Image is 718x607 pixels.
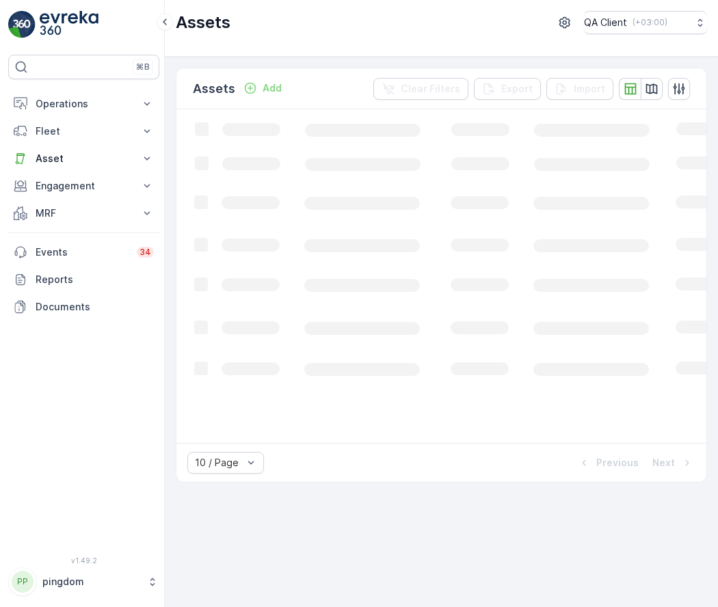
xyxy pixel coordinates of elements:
[652,456,675,470] p: Next
[176,12,230,33] p: Assets
[36,124,132,138] p: Fleet
[42,575,140,589] p: pingdom
[596,456,639,470] p: Previous
[576,455,640,471] button: Previous
[8,145,159,172] button: Asset
[136,62,150,72] p: ⌘B
[36,273,154,286] p: Reports
[633,17,667,28] p: ( +03:00 )
[36,179,132,193] p: Engagement
[40,11,98,38] img: logo_light-DOdMpM7g.png
[36,152,132,165] p: Asset
[12,571,34,593] div: PP
[36,245,129,259] p: Events
[8,118,159,145] button: Fleet
[373,78,468,100] button: Clear Filters
[584,16,627,29] p: QA Client
[8,266,159,293] a: Reports
[8,556,159,565] span: v 1.49.2
[584,11,707,34] button: QA Client(+03:00)
[8,200,159,227] button: MRF
[36,206,132,220] p: MRF
[8,567,159,596] button: PPpingdom
[8,11,36,38] img: logo
[139,247,151,258] p: 34
[574,82,605,96] p: Import
[8,90,159,118] button: Operations
[8,293,159,321] a: Documents
[238,80,287,96] button: Add
[8,172,159,200] button: Engagement
[36,97,132,111] p: Operations
[8,239,159,266] a: Events34
[474,78,541,100] button: Export
[651,455,695,471] button: Next
[193,79,235,98] p: Assets
[401,82,460,96] p: Clear Filters
[263,81,282,95] p: Add
[546,78,613,100] button: Import
[36,300,154,314] p: Documents
[501,82,533,96] p: Export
